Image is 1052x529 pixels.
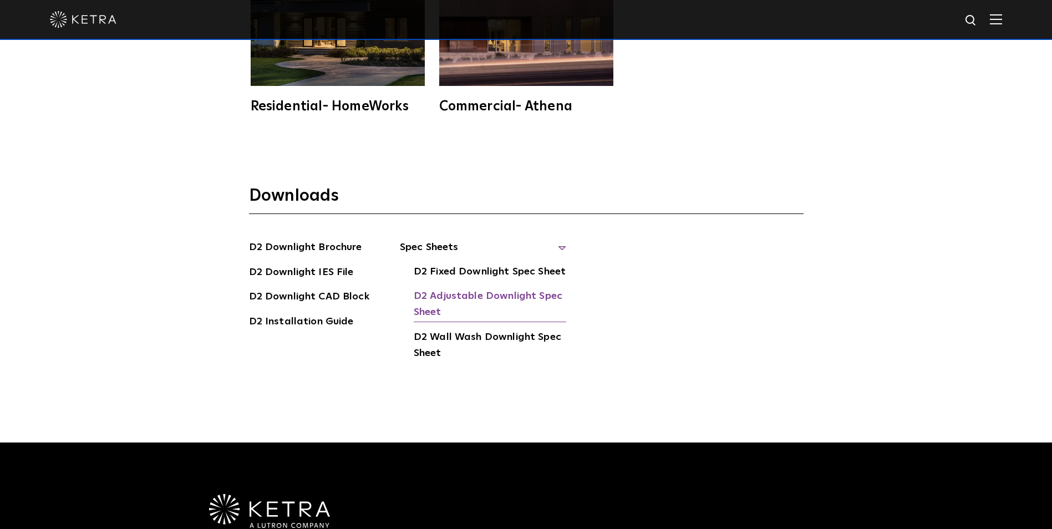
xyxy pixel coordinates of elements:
a: D2 Downlight CAD Block [249,289,369,307]
a: D2 Downlight Brochure [249,240,362,257]
div: Commercial- Athena [439,100,613,113]
a: D2 Installation Guide [249,314,354,332]
div: Residential- HomeWorks [251,100,425,113]
a: D2 Downlight IES File [249,264,354,282]
img: ketra-logo-2019-white [50,11,116,28]
img: Ketra-aLutronCo_White_RGB [209,494,330,528]
a: D2 Adjustable Downlight Spec Sheet [414,288,566,322]
span: Spec Sheets [400,240,566,264]
img: search icon [964,14,978,28]
a: D2 Fixed Downlight Spec Sheet [414,264,566,282]
a: D2 Wall Wash Downlight Spec Sheet [414,329,566,363]
h3: Downloads [249,185,804,214]
img: Hamburger%20Nav.svg [990,14,1002,24]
